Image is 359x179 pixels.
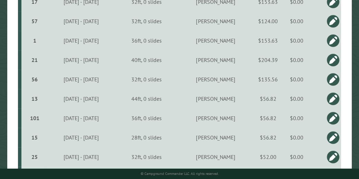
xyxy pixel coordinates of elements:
td: $124.00 [254,11,282,31]
td: [PERSON_NAME] [177,108,254,128]
td: 32ft, 0 slides [116,11,177,31]
td: $0.00 [282,108,311,128]
td: $0.00 [282,147,311,167]
div: 56 [24,76,45,83]
td: $52.00 [254,147,282,167]
td: $0.00 [282,11,311,31]
td: 36ft, 0 slides [116,31,177,50]
td: 44ft, 0 slides [116,89,177,108]
div: [DATE] - [DATE] [47,56,115,63]
td: $56.82 [254,89,282,108]
div: 101 [24,115,45,122]
div: [DATE] - [DATE] [47,153,115,160]
td: [PERSON_NAME] [177,147,254,167]
div: 21 [24,56,45,63]
td: $56.82 [254,128,282,147]
td: 32ft, 0 slides [116,147,177,167]
td: 36ft, 0 slides [116,108,177,128]
div: 57 [24,18,45,25]
div: 1 [24,37,45,44]
div: 13 [24,95,45,102]
td: [PERSON_NAME] [177,50,254,70]
td: $56.82 [254,108,282,128]
td: $0.00 [282,70,311,89]
td: 32ft, 0 slides [116,70,177,89]
td: 28ft, 0 slides [116,128,177,147]
td: [PERSON_NAME] [177,70,254,89]
td: [PERSON_NAME] [177,11,254,31]
small: © Campground Commander LLC. All rights reserved. [141,171,219,176]
td: [PERSON_NAME] [177,31,254,50]
td: $153.63 [254,31,282,50]
div: [DATE] - [DATE] [47,18,115,25]
td: $0.00 [282,50,311,70]
div: 25 [24,153,45,160]
div: [DATE] - [DATE] [47,95,115,102]
div: 15 [24,134,45,141]
div: [DATE] - [DATE] [47,115,115,122]
td: $0.00 [282,31,311,50]
div: [DATE] - [DATE] [47,76,115,83]
td: $135.56 [254,70,282,89]
td: [PERSON_NAME] [177,128,254,147]
td: [PERSON_NAME] [177,89,254,108]
div: [DATE] - [DATE] [47,134,115,141]
td: 40ft, 0 slides [116,50,177,70]
td: $0.00 [282,128,311,147]
td: $204.39 [254,50,282,70]
div: [DATE] - [DATE] [47,37,115,44]
td: $0.00 [282,89,311,108]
